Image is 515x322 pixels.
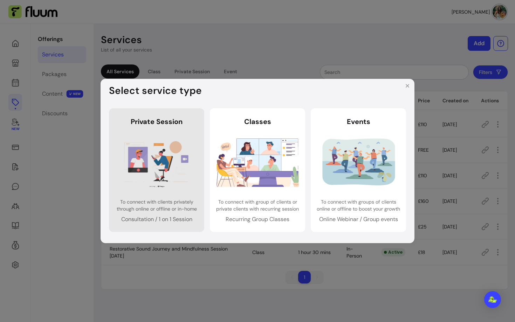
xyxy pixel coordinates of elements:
header: Select service type [101,79,414,103]
div: Open Intercom Messenger [484,291,501,308]
img: Private Session [116,135,198,190]
header: Private Session [115,117,199,126]
header: Events [316,117,400,126]
p: To connect with clients privately through online or offline or in-home [115,198,199,212]
img: Classes [217,135,299,190]
img: Events [317,135,400,190]
p: Online Webinar / Group events [316,215,400,224]
p: Consultation / 1 on 1 Session [115,215,199,224]
a: EventsTo connect with groups of clients online or offline to boost your growthOnline Webinar / Gr... [311,108,406,232]
p: To connect with groups of clients online or offline to boost your growth [316,198,400,212]
p: Recurring Group Classes [215,215,300,224]
a: ClassesTo connect with group of clients or private clients with recurring sessionRecurring Group ... [210,108,305,232]
header: Classes [215,117,300,126]
a: Private SessionTo connect with clients privately through online or offline or in-homeConsultation... [109,108,204,232]
button: Close [402,80,413,91]
p: To connect with group of clients or private clients with recurring session [215,198,300,212]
